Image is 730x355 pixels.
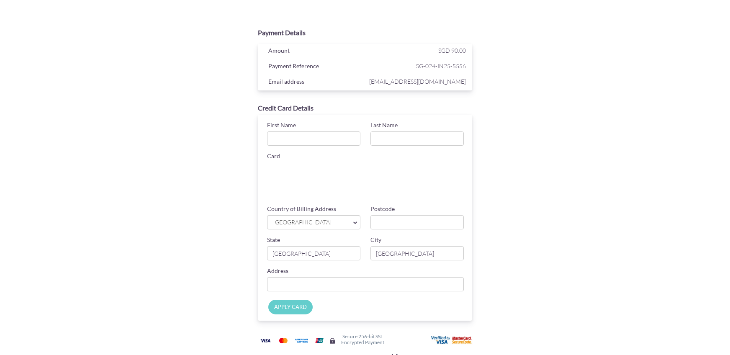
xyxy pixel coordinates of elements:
label: State [267,236,280,244]
iframe: Secure card expiration date input frame [267,186,362,201]
img: Union Pay [311,335,328,346]
label: City [370,236,381,244]
div: Amount [262,45,367,58]
a: [GEOGRAPHIC_DATA] [267,215,360,229]
label: Card [267,152,280,160]
label: Address [267,267,288,275]
img: Mastercard [275,335,292,346]
img: Visa [257,335,274,346]
span: SGD 90.00 [438,47,466,54]
div: Payment Details [258,28,472,38]
div: Payment Reference [262,61,367,73]
iframe: Secure card security code input frame [372,186,467,201]
iframe: Secure card number input frame [267,162,465,177]
span: [GEOGRAPHIC_DATA] [272,218,347,227]
label: Country of Billing Address [267,205,336,213]
img: User card [431,336,473,345]
input: APPLY CARD [268,300,313,314]
img: Secure lock [329,337,336,344]
div: Credit Card Details [258,103,472,113]
span: [EMAIL_ADDRESS][DOMAIN_NAME] [367,76,466,87]
label: First Name [267,121,296,129]
label: Last Name [370,121,398,129]
img: American Express [293,335,310,346]
span: SG-024-IN25-5556 [367,61,466,71]
div: Email address [262,76,367,89]
label: Postcode [370,205,395,213]
h6: Secure 256-bit SSL Encrypted Payment [341,334,384,345]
